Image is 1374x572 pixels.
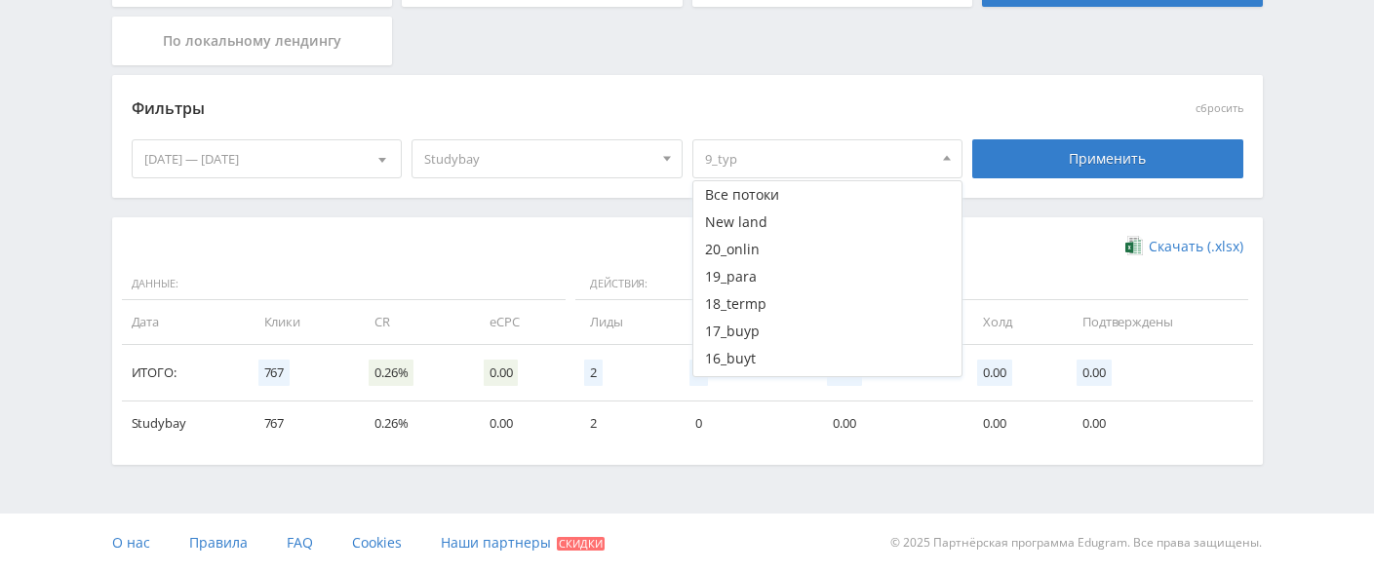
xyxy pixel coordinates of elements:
a: Скачать (.xlsx) [1125,237,1242,256]
span: Правила [189,533,248,552]
div: По локальному лендингу [112,17,393,65]
a: Cookies [352,514,402,572]
img: xlsx [1125,236,1142,255]
span: FAQ [287,533,313,552]
td: 0.00 [1063,401,1252,445]
span: Действия: [575,268,808,301]
td: Подтверждены [1063,300,1252,344]
div: [DATE] — [DATE] [133,140,402,177]
span: 9_typ [705,140,933,177]
td: Холд [963,300,1063,344]
button: 17_buyp [693,318,962,345]
span: Финансы: [818,268,1247,301]
td: 0.26% [355,401,470,445]
div: Фильтры [132,95,963,124]
td: Клики [245,300,356,344]
td: 0 [676,401,813,445]
span: 767 [258,360,291,386]
td: Итого: [122,345,245,401]
span: О нас [112,533,150,552]
td: 0.00 [813,401,963,445]
span: 0.00 [1077,360,1111,386]
td: 0.00 [963,401,1063,445]
a: О нас [112,514,150,572]
td: CR [355,300,470,344]
span: Studybay [424,140,652,177]
span: Скидки [557,537,605,551]
button: 19_para [693,263,962,290]
td: eCPC [470,300,570,344]
a: Наши партнеры Скидки [441,514,605,572]
a: Правила [189,514,248,572]
button: 20_onlin [693,236,962,263]
div: Применить [972,139,1243,178]
span: 2 [584,360,603,386]
span: 0.00 [977,360,1011,386]
button: Все потоки [693,181,962,209]
td: 767 [245,401,356,445]
td: Studybay [122,401,245,445]
span: 0.00 [484,360,518,386]
span: Данные: [122,268,567,301]
td: 2 [570,401,676,445]
td: Продажи [676,300,813,344]
button: сбросить [1196,102,1243,115]
span: 0 [689,360,708,386]
span: Скачать (.xlsx) [1149,239,1243,254]
button: New land [693,209,962,236]
button: 16_buyt [693,345,962,372]
td: 0.00 [470,401,570,445]
td: Лиды [570,300,676,344]
button: 18_termp [693,290,962,318]
div: © 2025 Партнёрская программа Edugram. Все права защищены. [696,514,1262,572]
span: Наши партнеры [441,533,551,552]
span: 0.26% [369,360,413,386]
td: Дата [122,300,245,344]
span: Cookies [352,533,402,552]
a: FAQ [287,514,313,572]
button: 15_diss [693,372,962,400]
